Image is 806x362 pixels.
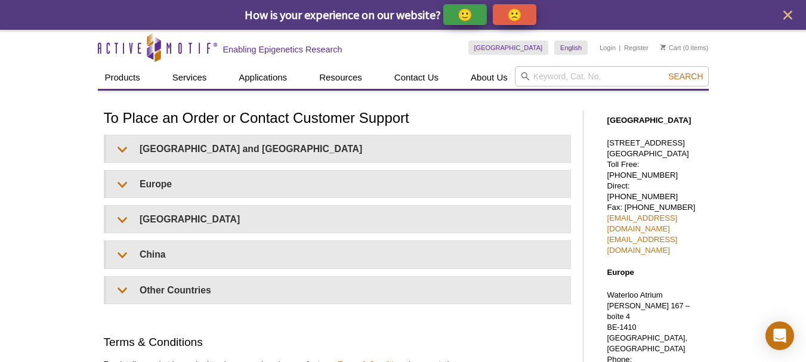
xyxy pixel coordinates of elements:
li: (0 items) [660,41,709,55]
span: Search [668,72,703,81]
a: Register [624,44,648,52]
span: How is your experience on our website? [245,7,441,22]
h2: Terms & Conditions [104,334,571,350]
li: | [619,41,621,55]
a: Applications [231,66,294,89]
span: [PERSON_NAME] 167 – boîte 4 BE-1410 [GEOGRAPHIC_DATA], [GEOGRAPHIC_DATA] [607,302,690,353]
summary: China [106,241,570,268]
a: Products [98,66,147,89]
button: Search [665,71,706,82]
h2: Enabling Epigenetics Research [223,44,342,55]
input: Keyword, Cat. No. [515,66,709,86]
summary: Europe [106,171,570,197]
summary: Other Countries [106,277,570,304]
a: Resources [312,66,369,89]
p: 🙁 [507,7,522,22]
a: Services [165,66,214,89]
a: About Us [464,66,515,89]
a: [EMAIL_ADDRESS][DOMAIN_NAME] [607,235,678,255]
summary: [GEOGRAPHIC_DATA] [106,206,570,233]
p: 🙂 [458,7,473,22]
a: Login [600,44,616,52]
strong: Europe [607,268,634,277]
a: [GEOGRAPHIC_DATA] [468,41,549,55]
a: [EMAIL_ADDRESS][DOMAIN_NAME] [607,214,678,233]
div: Open Intercom Messenger [765,321,794,350]
strong: [GEOGRAPHIC_DATA] [607,116,691,125]
p: [STREET_ADDRESS] [GEOGRAPHIC_DATA] Toll Free: [PHONE_NUMBER] Direct: [PHONE_NUMBER] Fax: [PHONE_N... [607,138,703,256]
button: close [780,8,795,23]
h1: To Place an Order or Contact Customer Support [104,110,571,128]
summary: [GEOGRAPHIC_DATA] and [GEOGRAPHIC_DATA] [106,135,570,162]
a: Cart [660,44,681,52]
a: Contact Us [387,66,446,89]
img: Your Cart [660,44,666,50]
a: English [554,41,588,55]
